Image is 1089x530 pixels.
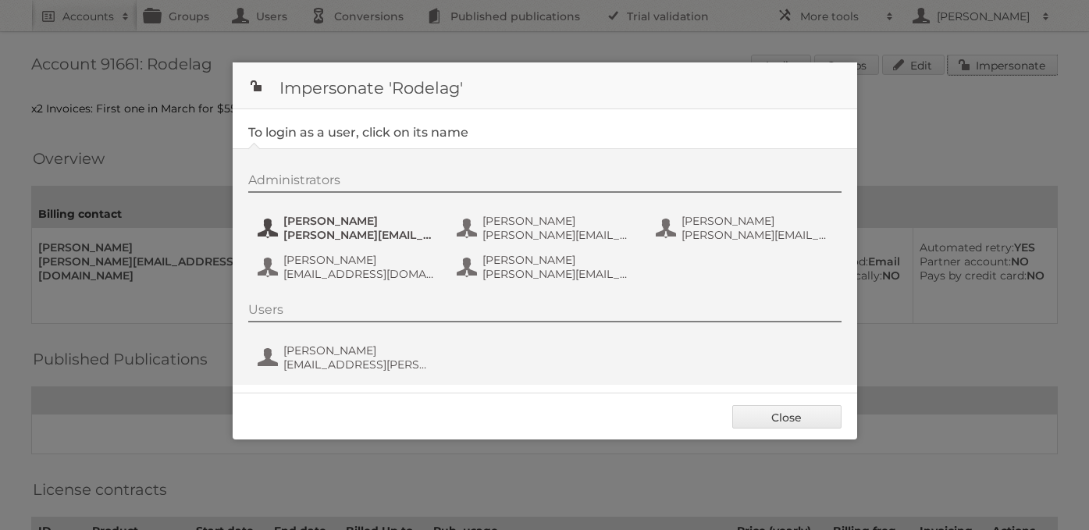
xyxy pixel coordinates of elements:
[256,212,440,244] button: [PERSON_NAME] [PERSON_NAME][EMAIL_ADDRESS][DOMAIN_NAME]
[283,253,435,267] span: [PERSON_NAME]
[482,214,634,228] span: [PERSON_NAME]
[248,125,468,140] legend: To login as a user, click on its name
[654,212,838,244] button: [PERSON_NAME] [PERSON_NAME][EMAIL_ADDRESS][PERSON_NAME][DOMAIN_NAME]
[256,251,440,283] button: [PERSON_NAME] [EMAIL_ADDRESS][DOMAIN_NAME]
[682,214,833,228] span: [PERSON_NAME]
[283,267,435,281] span: [EMAIL_ADDRESS][DOMAIN_NAME]
[256,342,440,373] button: [PERSON_NAME] [EMAIL_ADDRESS][PERSON_NAME][DOMAIN_NAME]
[455,212,639,244] button: [PERSON_NAME] [PERSON_NAME][EMAIL_ADDRESS][PERSON_NAME][DOMAIN_NAME]
[283,343,435,357] span: [PERSON_NAME]
[682,228,833,242] span: [PERSON_NAME][EMAIL_ADDRESS][PERSON_NAME][DOMAIN_NAME]
[455,251,639,283] button: [PERSON_NAME] [PERSON_NAME][EMAIL_ADDRESS][PERSON_NAME][DOMAIN_NAME]
[283,357,435,372] span: [EMAIL_ADDRESS][PERSON_NAME][DOMAIN_NAME]
[482,267,634,281] span: [PERSON_NAME][EMAIL_ADDRESS][PERSON_NAME][DOMAIN_NAME]
[283,228,435,242] span: [PERSON_NAME][EMAIL_ADDRESS][DOMAIN_NAME]
[482,228,634,242] span: [PERSON_NAME][EMAIL_ADDRESS][PERSON_NAME][DOMAIN_NAME]
[283,214,435,228] span: [PERSON_NAME]
[248,173,842,193] div: Administrators
[732,405,842,429] a: Close
[248,302,842,322] div: Users
[482,253,634,267] span: [PERSON_NAME]
[233,62,857,109] h1: Impersonate 'Rodelag'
